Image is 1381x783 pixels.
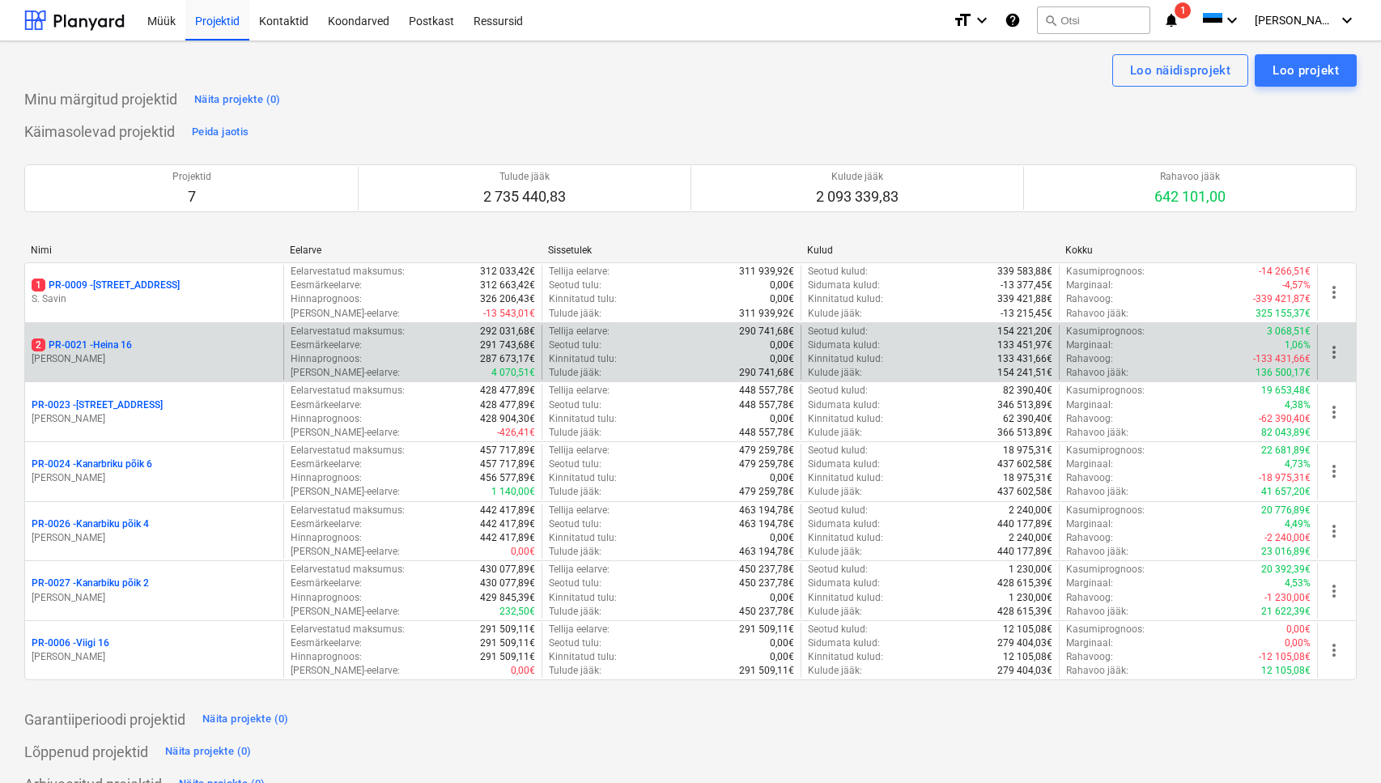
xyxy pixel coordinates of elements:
p: [PERSON_NAME] [32,471,277,485]
p: Garantiiperioodi projektid [24,710,185,730]
p: Kulude jääk : [808,366,862,380]
p: 442 417,89€ [480,504,535,517]
p: 312 033,42€ [480,265,535,279]
p: Sidumata kulud : [808,517,880,531]
p: Tellija eelarve : [549,623,610,636]
p: 154 241,51€ [997,366,1052,380]
p: Kinnitatud tulu : [549,650,617,664]
div: Näita projekte (0) [194,91,281,109]
p: 325 155,37€ [1256,307,1311,321]
p: 291 509,11€ [480,636,535,650]
span: more_vert [1324,343,1344,362]
p: Seotud kulud : [808,444,868,457]
p: 4,73% [1285,457,1311,471]
p: 428 477,89€ [480,398,535,412]
p: Eesmärkeelarve : [291,517,362,531]
p: Sidumata kulud : [808,636,880,650]
p: Lõppenud projektid [24,743,148,762]
p: Rahavoo jääk : [1066,426,1128,440]
p: Marginaal : [1066,636,1113,650]
p: Seotud kulud : [808,384,868,398]
p: Tellija eelarve : [549,265,610,279]
span: more_vert [1324,640,1344,660]
p: Tulude jääk : [549,545,601,559]
p: 0,00€ [770,338,794,352]
p: Sidumata kulud : [808,457,880,471]
p: Kinnitatud kulud : [808,292,883,306]
p: 0,00€ [770,531,794,545]
p: Marginaal : [1066,398,1113,412]
div: Kulud [807,245,1053,256]
div: Eelarve [290,245,536,256]
p: 1,06% [1285,338,1311,352]
p: Kulude jääk : [808,664,862,678]
p: 18 975,31€ [1003,444,1052,457]
p: Rahavoo jääk : [1066,545,1128,559]
p: Hinnaprognoos : [291,471,362,485]
p: Seotud kulud : [808,325,868,338]
p: Kinnitatud kulud : [808,412,883,426]
p: 20 392,39€ [1261,563,1311,577]
p: -13 215,45€ [1001,307,1052,321]
button: Loo projekt [1255,54,1357,87]
p: Seotud tulu : [549,279,601,292]
p: 1 230,00€ [1009,591,1052,605]
div: Peida jaotis [192,123,249,142]
p: Seotud tulu : [549,457,601,471]
p: PR-0021 - Heina 16 [32,338,132,352]
p: Kasumiprognoos : [1066,444,1145,457]
p: Marginaal : [1066,577,1113,590]
p: PR-0023 - [STREET_ADDRESS] [32,398,163,412]
p: 0,00€ [770,352,794,366]
p: Hinnaprognoos : [291,591,362,605]
div: Chat Widget [1300,705,1381,783]
p: Kulude jääk [816,170,899,184]
p: Kinnitatud tulu : [549,292,617,306]
p: 82 390,40€ [1003,384,1052,398]
p: Seotud tulu : [549,398,601,412]
p: 346 513,89€ [997,398,1052,412]
p: Hinnaprognoos : [291,650,362,664]
p: 2 093 339,83 [816,187,899,206]
p: Rahavoo jääk : [1066,307,1128,321]
p: Tellija eelarve : [549,504,610,517]
p: [PERSON_NAME]-eelarve : [291,366,400,380]
p: Kinnitatud tulu : [549,352,617,366]
p: 0,00€ [511,545,535,559]
p: 326 206,43€ [480,292,535,306]
p: 450 237,78€ [739,577,794,590]
button: Näita projekte (0) [190,87,285,113]
p: 4 070,51€ [491,366,535,380]
p: Seotud kulud : [808,563,868,577]
div: Kokku [1065,245,1311,256]
p: Tulude jääk : [549,366,601,380]
button: Peida jaotis [188,119,253,145]
p: 0,00€ [770,412,794,426]
p: 0,00€ [511,664,535,678]
p: 232,50€ [499,605,535,619]
p: [PERSON_NAME]-eelarve : [291,307,400,321]
p: -133 431,66€ [1253,352,1311,366]
span: more_vert [1324,581,1344,601]
p: 463 194,78€ [739,504,794,517]
p: 133 431,66€ [997,352,1052,366]
p: Tulude jääk : [549,426,601,440]
p: Eelarvestatud maksumus : [291,384,405,398]
p: Seotud kulud : [808,265,868,279]
p: 18 975,31€ [1003,471,1052,485]
p: 4,53% [1285,577,1311,590]
p: Rahavoo jääk : [1066,664,1128,678]
p: 457 717,89€ [480,457,535,471]
p: 0,00€ [770,471,794,485]
p: 442 417,89€ [480,531,535,545]
p: Marginaal : [1066,279,1113,292]
p: 437 602,58€ [997,485,1052,499]
p: 463 194,78€ [739,517,794,531]
p: Rahavoog : [1066,650,1113,664]
p: 339 583,88€ [997,265,1052,279]
p: 457 717,89€ [480,444,535,457]
p: Rahavoo jääk : [1066,366,1128,380]
p: 0,00€ [770,292,794,306]
span: more_vert [1324,283,1344,302]
p: PR-0027 - Kanarbiku põik 2 [32,577,149,590]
